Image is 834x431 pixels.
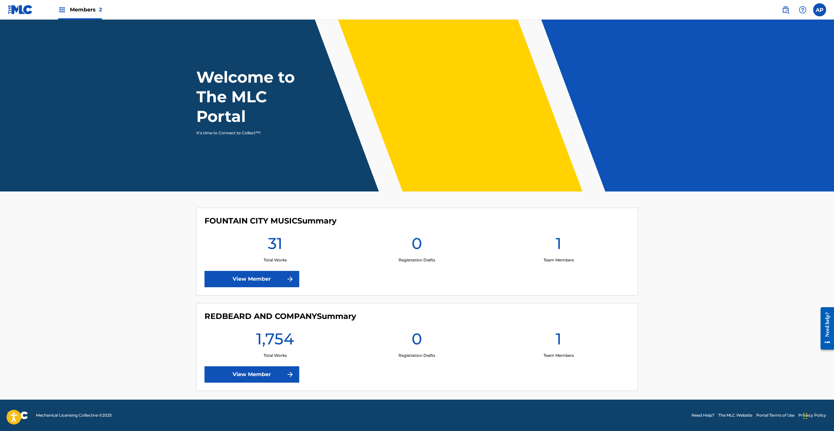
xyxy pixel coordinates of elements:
[70,6,102,13] span: Members
[779,3,792,16] a: Public Search
[399,353,435,358] p: Registration Drafts
[756,412,794,418] a: Portal Terms of Use
[286,371,294,378] img: f7272a7cc735f4ea7f67.svg
[36,412,112,418] span: Mechanical Licensing Collective © 2025
[204,311,356,321] h4: REDBEARD AND COMPANY
[801,400,834,431] iframe: Chat Widget
[556,234,562,257] h1: 1
[798,412,826,418] a: Privacy Policy
[544,257,574,263] p: Team Members
[556,329,562,353] h1: 1
[412,234,422,257] h1: 0
[196,67,319,126] h1: Welcome to The MLC Portal
[264,353,287,358] p: Total Works
[803,406,807,426] div: Drag
[399,257,435,263] p: Registration Drafts
[8,411,28,419] img: logo
[718,412,752,418] a: The MLC Website
[256,329,294,353] h1: 1,754
[412,329,422,353] h1: 0
[796,3,809,16] div: Help
[813,3,826,16] div: User Menu
[692,412,714,418] a: Need Help?
[196,130,310,136] p: It's time to Connect to Collect™!
[264,257,287,263] p: Total Works
[204,366,299,383] a: View Member
[782,6,790,14] img: search
[204,271,299,287] a: View Member
[204,216,336,226] h4: FOUNTAIN CITY MUSIC
[799,6,807,14] img: help
[544,353,574,358] p: Team Members
[8,5,33,14] img: MLC Logo
[816,302,834,356] iframe: Resource Center
[58,6,66,14] img: Top Rightsholders
[268,234,283,257] h1: 31
[99,7,102,13] span: 2
[286,275,294,283] img: f7272a7cc735f4ea7f67.svg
